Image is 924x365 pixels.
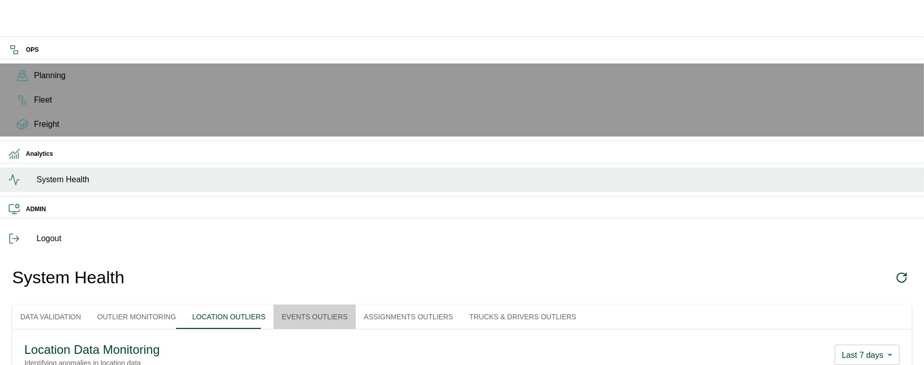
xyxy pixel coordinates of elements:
[273,305,356,329] button: Events Outliers
[461,305,585,329] button: Trucks & Drivers Outliers
[89,305,184,329] button: Outlier Monitoring
[12,305,912,329] div: dashboard tabs
[835,345,900,365] div: Last 7 days
[37,174,916,186] span: System Health
[26,205,916,214] h6: ADMIN
[34,118,916,130] span: Freight
[184,305,273,329] button: Location Outliers
[12,305,89,329] button: Data Validation
[34,70,916,82] span: Planning
[26,45,916,55] h6: OPS
[34,94,916,106] span: Fleet
[24,342,160,358] h5: Location Data Monitoring
[892,268,912,288] button: Refresh data
[356,305,461,329] button: Assignments Outliers
[37,233,916,245] span: Logout
[26,149,916,159] h6: Analytics
[12,267,124,288] h1: System Health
